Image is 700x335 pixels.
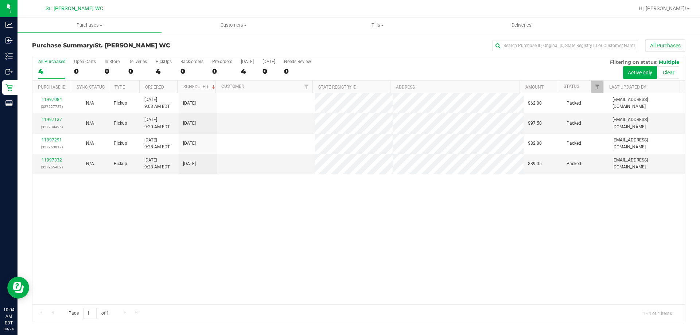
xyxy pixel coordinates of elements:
[83,308,97,319] input: 1
[212,67,232,75] div: 0
[95,42,170,49] span: St. [PERSON_NAME] WC
[37,164,66,171] p: (327255402)
[5,84,13,91] inline-svg: Retail
[74,67,96,75] div: 0
[525,85,544,90] a: Amount
[183,140,196,147] span: [DATE]
[241,59,254,64] div: [DATE]
[284,67,311,75] div: 0
[221,84,244,89] a: Customer
[241,67,254,75] div: 4
[86,141,94,146] span: Not Applicable
[564,84,579,89] a: Status
[74,59,96,64] div: Open Carts
[528,140,542,147] span: $82.00
[183,160,196,167] span: [DATE]
[567,140,581,147] span: Packed
[180,59,203,64] div: Back-orders
[37,103,66,110] p: (327227727)
[262,59,275,64] div: [DATE]
[86,100,94,107] button: N/A
[114,85,125,90] a: Type
[645,39,685,52] button: All Purchases
[528,120,542,127] span: $97.50
[162,22,305,28] span: Customers
[567,160,581,167] span: Packed
[5,68,13,75] inline-svg: Outbound
[17,22,162,28] span: Purchases
[183,120,196,127] span: [DATE]
[86,160,94,167] button: N/A
[86,140,94,147] button: N/A
[38,67,65,75] div: 4
[5,100,13,107] inline-svg: Reports
[567,100,581,107] span: Packed
[612,116,681,130] span: [EMAIL_ADDRESS][DOMAIN_NAME]
[306,17,450,33] a: Tills
[390,81,520,93] th: Address
[128,67,147,75] div: 0
[3,326,14,332] p: 09/24
[144,96,170,110] span: [DATE] 9:03 AM EDT
[658,66,679,79] button: Clear
[77,85,105,90] a: Sync Status
[183,84,217,89] a: Scheduled
[42,157,62,163] a: 11997332
[612,157,681,171] span: [EMAIL_ADDRESS][DOMAIN_NAME]
[609,85,646,90] a: Last Updated By
[612,96,681,110] span: [EMAIL_ADDRESS][DOMAIN_NAME]
[105,67,120,75] div: 0
[86,120,94,127] button: N/A
[32,42,250,49] h3: Purchase Summary:
[659,59,679,65] span: Multiple
[623,66,657,79] button: Active only
[46,5,103,12] span: St. [PERSON_NAME] WC
[300,81,312,93] a: Filter
[42,117,62,122] a: 11997137
[306,22,449,28] span: Tills
[144,157,170,171] span: [DATE] 9:23 AM EDT
[318,85,357,90] a: State Registry ID
[17,17,162,33] a: Purchases
[38,59,65,64] div: All Purchases
[42,97,62,102] a: 11997084
[86,101,94,106] span: Not Applicable
[612,137,681,151] span: [EMAIL_ADDRESS][DOMAIN_NAME]
[38,85,66,90] a: Purchase ID
[639,5,686,11] span: Hi, [PERSON_NAME]!
[144,137,170,151] span: [DATE] 9:28 AM EDT
[212,59,232,64] div: Pre-orders
[7,277,29,299] iframe: Resource center
[492,40,638,51] input: Search Purchase ID, Original ID, State Registry ID or Customer Name...
[567,120,581,127] span: Packed
[37,124,66,131] p: (327239495)
[114,140,127,147] span: Pickup
[183,100,196,107] span: [DATE]
[528,100,542,107] span: $62.00
[502,22,541,28] span: Deliveries
[156,67,172,75] div: 4
[610,59,657,65] span: Filtering on status:
[637,308,678,319] span: 1 - 4 of 4 items
[262,67,275,75] div: 0
[128,59,147,64] div: Deliveries
[37,144,66,151] p: (327253017)
[114,100,127,107] span: Pickup
[86,121,94,126] span: Not Applicable
[284,59,311,64] div: Needs Review
[528,160,542,167] span: $89.05
[450,17,594,33] a: Deliveries
[5,21,13,28] inline-svg: Analytics
[145,85,164,90] a: Ordered
[86,161,94,166] span: Not Applicable
[162,17,306,33] a: Customers
[105,59,120,64] div: In Store
[62,308,115,319] span: Page of 1
[5,37,13,44] inline-svg: Inbound
[591,81,603,93] a: Filter
[5,52,13,60] inline-svg: Inventory
[3,307,14,326] p: 10:04 AM EDT
[180,67,203,75] div: 0
[156,59,172,64] div: PickUps
[114,120,127,127] span: Pickup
